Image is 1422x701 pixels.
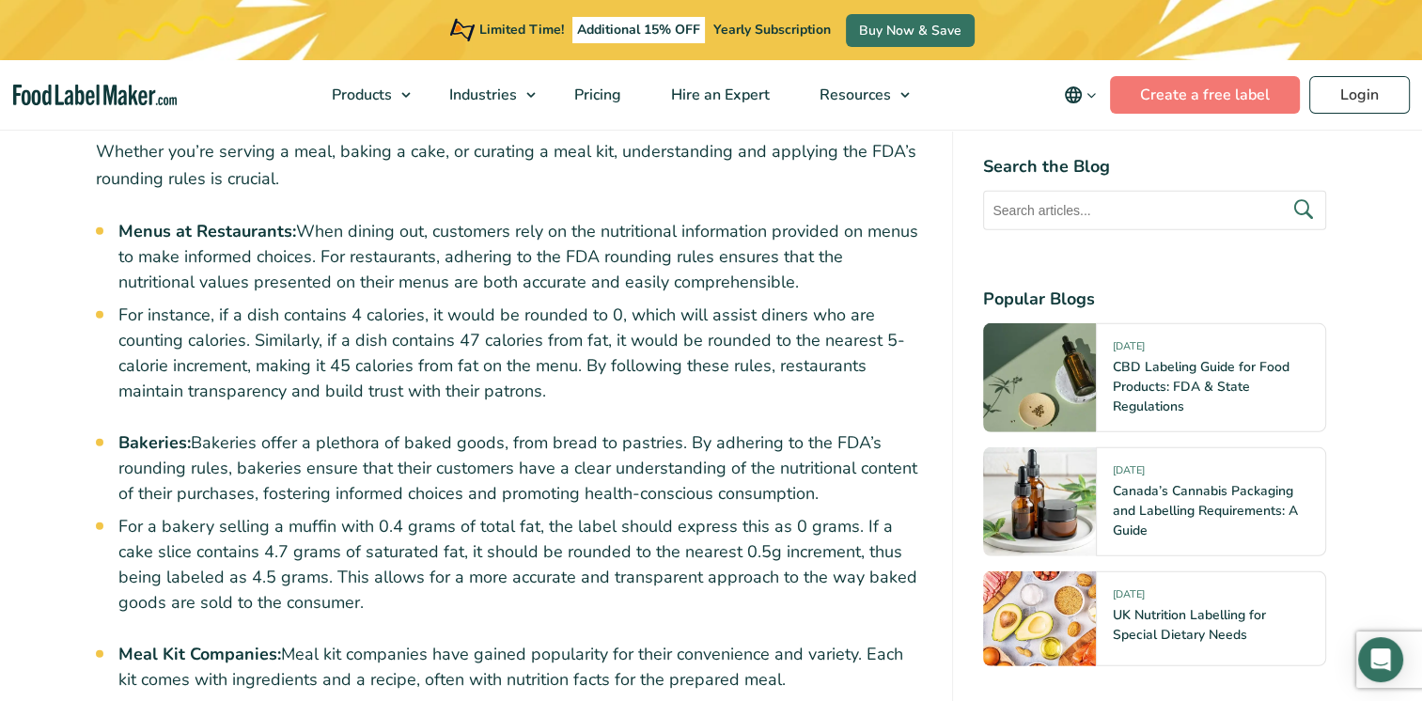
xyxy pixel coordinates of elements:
span: Additional 15% OFF [572,17,705,43]
a: Resources [795,60,919,130]
li: Meal kit companies have gained popularity for their convenience and variety. Each kit comes with ... [118,642,923,693]
div: Open Intercom Messenger [1358,637,1403,682]
a: Hire an Expert [647,60,790,130]
a: Pricing [550,60,642,130]
a: Products [307,60,420,130]
span: [DATE] [1112,587,1144,609]
li: For instance, if a dish contains 4 calories, it would be rounded to 0, which will assist diners w... [118,303,923,404]
li: Bakeries offer a plethora of baked goods, from bread to pastries. By adhering to the FDA’s roundi... [118,430,923,506]
input: Search articles... [983,191,1326,230]
a: Login [1309,76,1410,114]
span: Products [326,85,394,105]
span: [DATE] [1112,339,1144,361]
a: Create a free label [1110,76,1300,114]
a: Canada’s Cannabis Packaging and Labelling Requirements: A Guide [1112,482,1297,539]
li: For a bakery selling a muffin with 0.4 grams of total fat, the label should express this as 0 gra... [118,514,923,615]
a: Industries [425,60,545,130]
a: UK Nutrition Labelling for Special Dietary Needs [1112,606,1265,644]
span: Limited Time! [479,21,564,39]
span: [DATE] [1112,463,1144,485]
span: Hire an Expert [665,85,772,105]
strong: Bakeries: [118,431,191,454]
h4: Search the Blog [983,154,1326,179]
span: Pricing [569,85,623,105]
li: When dining out, customers rely on the nutritional information provided on menus to make informed... [118,219,923,295]
span: Yearly Subscription [713,21,831,39]
span: Industries [444,85,519,105]
p: Whether you’re serving a meal, baking a cake, or curating a meal kit, understanding and applying ... [96,138,923,193]
strong: Meal Kit Companies: [118,643,281,665]
a: CBD Labeling Guide for Food Products: FDA & State Regulations [1112,358,1289,415]
h4: Popular Blogs [983,287,1326,312]
strong: Menus at Restaurants: [118,220,296,242]
a: Buy Now & Save [846,14,975,47]
span: Resources [814,85,893,105]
